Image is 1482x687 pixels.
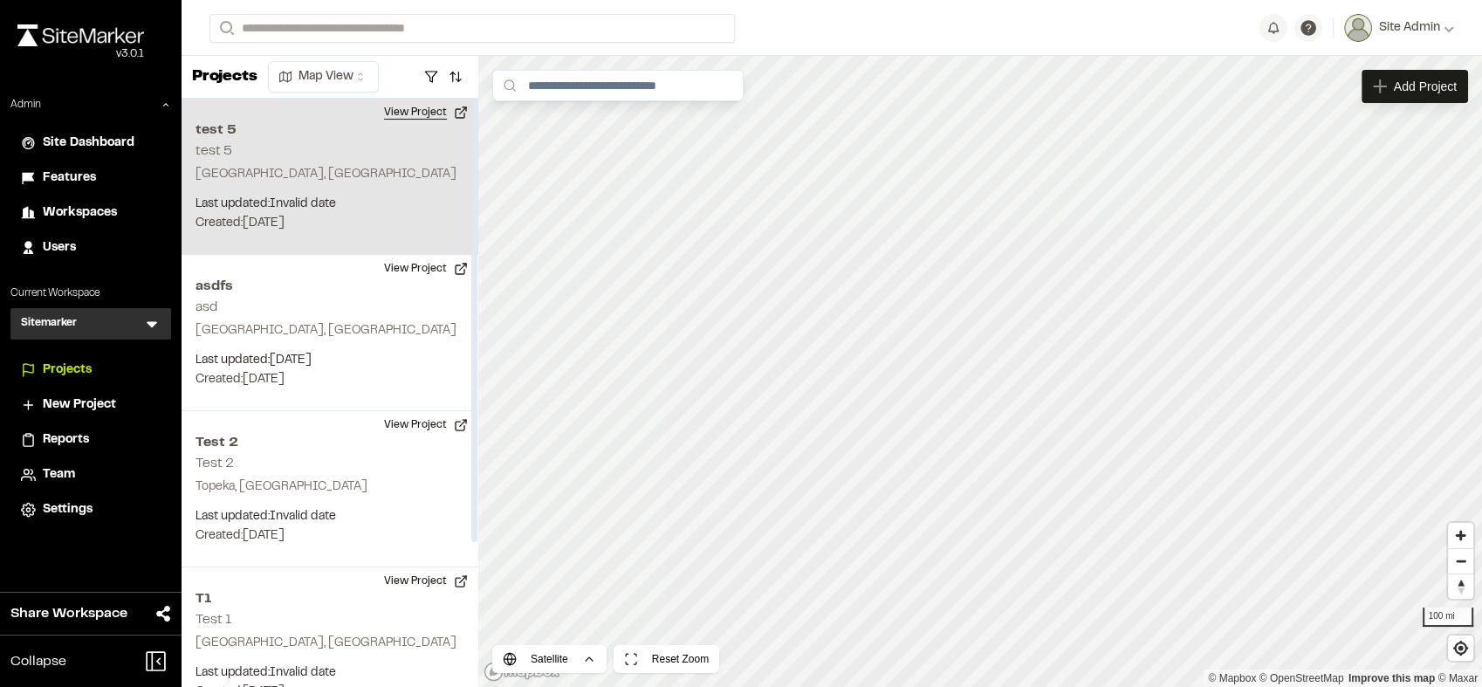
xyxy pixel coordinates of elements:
p: [GEOGRAPHIC_DATA], [GEOGRAPHIC_DATA] [196,165,464,184]
h2: test 5 [196,145,232,157]
p: Projects [192,65,257,89]
canvas: Map [478,56,1482,687]
p: [GEOGRAPHIC_DATA], [GEOGRAPHIC_DATA] [196,634,464,653]
a: Workspaces [21,203,161,223]
a: Users [21,238,161,258]
h2: asd [196,301,217,313]
a: Settings [21,500,161,519]
p: Current Workspace [10,285,171,301]
button: View Project [374,255,478,283]
span: Features [43,168,96,188]
span: Reports [43,430,89,450]
span: Settings [43,500,93,519]
button: Reset bearing to north [1448,574,1473,599]
div: Oh geez...please don't... [17,46,144,62]
span: Workspaces [43,203,117,223]
p: [GEOGRAPHIC_DATA], [GEOGRAPHIC_DATA] [196,321,464,340]
span: Users [43,238,76,258]
button: View Project [374,411,478,439]
button: View Project [374,567,478,595]
button: Search [209,14,241,43]
button: View Project [374,99,478,127]
img: User [1344,14,1372,42]
h2: Test 2 [196,457,234,470]
button: Find my location [1448,635,1473,661]
button: Zoom in [1448,523,1473,548]
button: Zoom out [1448,548,1473,574]
h2: Test 1 [196,614,231,626]
a: Maxar [1437,672,1478,684]
span: Team [43,465,75,484]
span: Projects [43,361,92,380]
h3: Sitemarker [21,315,77,333]
a: Mapbox logo [484,662,560,682]
p: Topeka, [GEOGRAPHIC_DATA] [196,477,464,497]
button: Reset Zoom [614,645,719,673]
span: Zoom out [1448,549,1473,574]
a: New Project [21,395,161,415]
span: Share Workspace [10,603,127,624]
h2: T1 [196,588,464,609]
span: Collapse [10,651,66,672]
p: Last updated: Invalid date [196,663,464,683]
p: Admin [10,97,41,113]
a: Team [21,465,161,484]
span: Site Dashboard [43,134,134,153]
p: Last updated: Invalid date [196,507,464,526]
h2: Test 2 [196,432,464,453]
div: 100 mi [1423,608,1474,627]
span: New Project [43,395,116,415]
a: Reports [21,430,161,450]
span: Add Project [1394,78,1457,95]
a: Site Dashboard [21,134,161,153]
a: Features [21,168,161,188]
p: Created: [DATE] [196,370,464,389]
p: Last updated: [DATE] [196,351,464,370]
span: Site Admin [1379,18,1440,38]
p: Created: [DATE] [196,214,464,233]
button: Satellite [492,645,607,673]
img: rebrand.png [17,24,144,46]
h2: asdfs [196,276,464,297]
p: Created: [DATE] [196,526,464,546]
span: Reset bearing to north [1448,574,1473,599]
a: Projects [21,361,161,380]
h2: test 5 [196,120,464,141]
a: OpenStreetMap [1259,672,1344,684]
a: Mapbox [1208,672,1256,684]
p: Last updated: Invalid date [196,195,464,214]
a: Map feedback [1348,672,1435,684]
button: Site Admin [1344,14,1454,42]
